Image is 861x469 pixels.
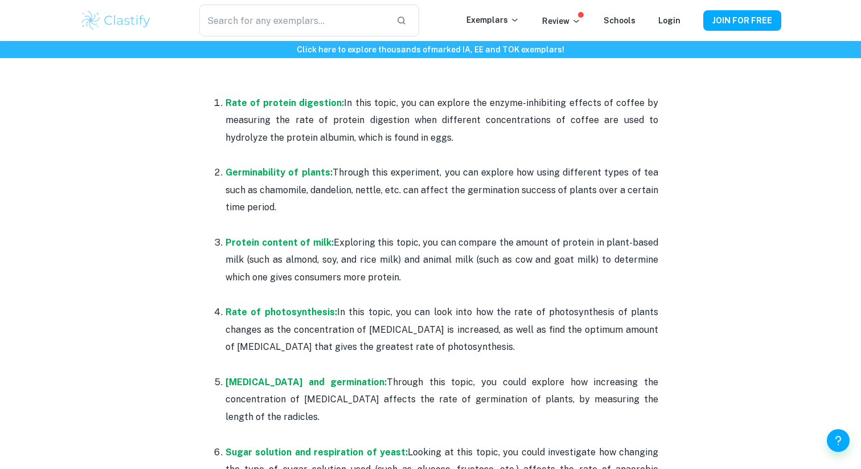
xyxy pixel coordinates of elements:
a: Protein content of milk: [225,237,334,248]
a: Login [658,16,680,25]
p: Exemplars [466,14,519,26]
button: Help and Feedback [827,429,850,452]
p: Review [542,15,581,27]
p: Through this topic, you could explore how increasing the concentration of [MEDICAL_DATA] affects ... [225,374,658,426]
p: In this topic, you can look into how the rate of photosynthesis of plants changes as the concentr... [225,304,658,356]
p: In this topic, you can explore the enzyme-inhibiting effects of coffee by measuring the rate of p... [225,95,658,146]
p: Through this experiment, you can explore how using different types of tea such as chamomile, dand... [225,164,658,216]
img: Clastify logo [80,9,152,32]
a: [MEDICAL_DATA] and germination: [225,377,387,388]
button: JOIN FOR FREE [703,10,781,31]
p: Exploring this topic, you can compare the amount of protein in plant-based milk (such as almond, ... [225,234,658,286]
a: Rate of photosynthesis: [225,307,337,317]
h6: Click here to explore thousands of marked IA, EE and TOK exemplars ! [2,43,859,56]
a: Germinability of plants: [225,167,333,178]
a: Sugar solution and respiration of yeast: [225,447,408,458]
a: Rate of protein digestion: [225,97,344,108]
a: Schools [604,16,635,25]
input: Search for any exemplars... [199,5,387,36]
